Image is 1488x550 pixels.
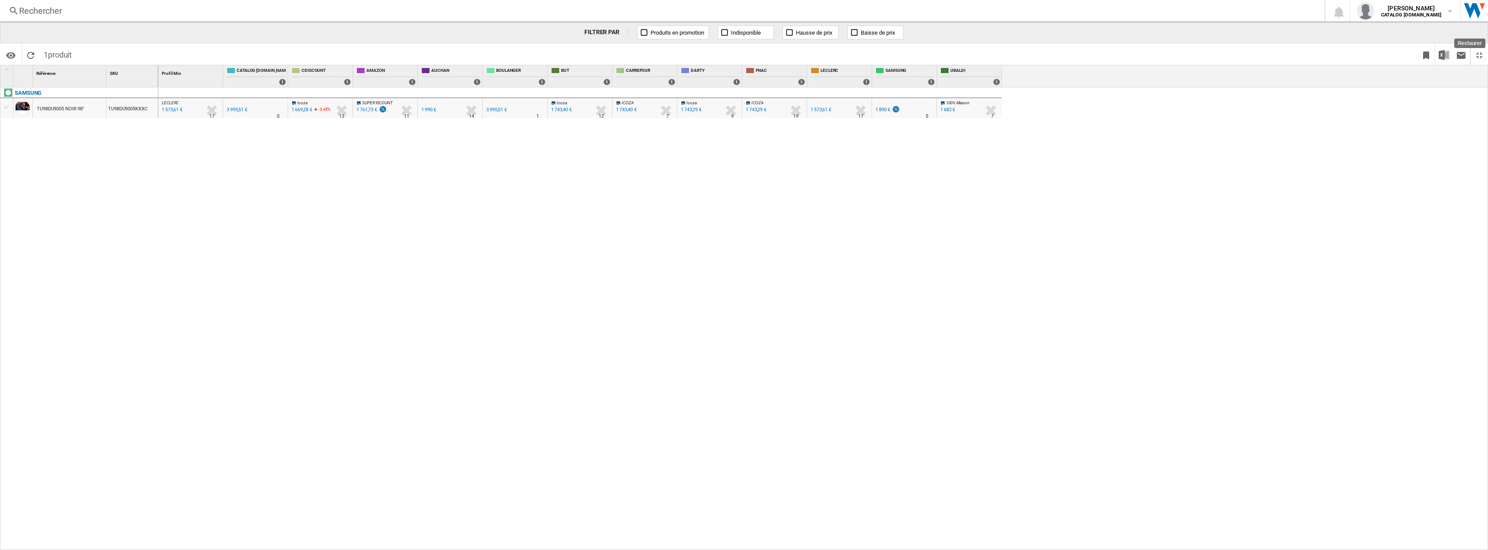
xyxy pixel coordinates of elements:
div: BUT 1 offers sold by BUT [549,65,612,87]
div: 1 743,40 € [550,106,572,114]
span: 1 [39,45,76,63]
span: Profil Min [162,71,181,76]
div: 1 890 € [875,107,890,113]
div: 1 offers sold by SAMSUNG [928,79,935,85]
span: FNAC [756,68,805,75]
span: UBALDI [950,68,1000,75]
div: 1 offers sold by DARTY [733,79,740,85]
button: Options [2,47,19,63]
div: BOULANGER 1 offers sold by BOULANGER [484,65,547,87]
span: Produits en promotion [651,29,704,36]
div: UBALDI 1 offers sold by UBALDI [939,65,1002,87]
div: 1 743,29 € [744,106,766,114]
span: AMAZON [366,68,416,75]
div: 1 offers sold by FNAC [798,79,805,85]
span: 100% Maison [946,100,969,105]
span: CARREFOUR [626,68,675,75]
span: ICOZA [622,100,634,105]
span: SKU [110,71,118,76]
span: DARTY [691,68,740,75]
span: Icoza [557,100,567,105]
div: CARREFOUR 1 offers sold by CARREFOUR [614,65,677,87]
div: Sort None [108,65,158,79]
button: Créer un favoris [1417,45,1435,65]
div: Délai de livraison : 9 jours [731,112,734,121]
b: CATALOG [DOMAIN_NAME] [1381,12,1441,18]
span: CDISCOUNT [301,68,351,75]
div: Sort None [15,65,32,79]
div: Délai de livraison : 7 jours [666,112,669,121]
div: 1 682 € [939,106,955,114]
span: SUPER10COUNT [362,100,393,105]
div: 1 offers sold by BUT [603,79,610,85]
div: Sort None [160,65,223,79]
div: 3 995,51 € [485,106,507,114]
img: profile.jpg [1357,2,1374,19]
span: Icoza [297,100,308,105]
div: 1 669,28 € [292,107,312,113]
div: 1 offers sold by CATALOG SAMSUNG.FR [279,79,286,85]
button: Baisse de prix [847,26,904,39]
span: Hausse de prix [796,29,832,36]
img: promotionV3.png [892,106,900,113]
div: AUCHAN 1 offers sold by AUCHAN [420,65,482,87]
span: BUT [561,68,610,75]
div: Délai de livraison : 12 jours [599,112,604,121]
div: Rechercher [19,5,1302,17]
div: 1 990 € [420,106,436,114]
span: SAMSUNG [885,68,935,75]
div: TU98DU9005KXXC [106,98,158,118]
span: BOULANGER [496,68,545,75]
div: 3 995,51 € [225,106,247,114]
div: 1 761,73 € [355,106,387,114]
div: 1 669,28 € [290,106,312,114]
button: Produits en promotion [637,26,709,39]
span: Référence [36,71,55,76]
div: 1 890 € [874,106,900,114]
i: % [317,106,323,116]
span: CATALOG [DOMAIN_NAME] [237,68,286,75]
div: FNAC 1 offers sold by FNAC [744,65,807,87]
span: Icoza [686,100,697,105]
span: AUCHAN [431,68,481,75]
button: Restaurer [1471,45,1488,65]
div: 1 743,29 € [681,107,702,113]
div: 1 offers sold by AMAZON [409,79,416,85]
div: 1 743,29 € [746,107,766,113]
div: Délai de livraison : 1 jour [536,112,539,121]
div: 1 743,40 € [551,107,572,113]
div: 1 offers sold by BOULANGER [539,79,545,85]
div: TU98DU9005 NOIR 98" [37,99,84,119]
div: 1 offers sold by AUCHAN [474,79,481,85]
div: 1 743,40 € [615,106,637,114]
span: ICOZA [751,100,763,105]
div: LECLERC 1 offers sold by LECLERC [809,65,872,87]
div: CDISCOUNT 1 offers sold by CDISCOUNT [290,65,353,87]
span: Indisponible [731,29,761,36]
div: SAMSUNG 1 offers sold by SAMSUNG [874,65,936,87]
div: 1 743,40 € [616,107,637,113]
div: 1 offers sold by UBALDI [993,79,1000,85]
div: Profil Min Sort None [160,65,223,79]
span: Baisse de prix [861,29,895,36]
button: Envoyer ce rapport par email [1453,45,1470,65]
button: Télécharger au format Excel [1435,45,1453,65]
div: 1 990 € [421,107,436,113]
button: Hausse de prix [782,26,839,39]
div: Délai de livraison : 17 jours [209,112,215,121]
div: DARTY 1 offers sold by DARTY [679,65,742,87]
div: 1 761,73 € [356,107,377,113]
span: [PERSON_NAME] [1381,4,1441,13]
div: 1 offers sold by CDISCOUNT [344,79,351,85]
div: AMAZON 1 offers sold by AMAZON [355,65,417,87]
div: Délai de livraison : 19 jours [793,112,799,121]
button: Recharger [22,45,39,65]
div: Délai de livraison : 14 jours [469,112,474,121]
div: 1 743,29 € [680,106,702,114]
button: Indisponible [718,26,774,39]
div: 1 682 € [940,107,955,113]
div: 1 offers sold by LECLERC [863,79,870,85]
img: promotionV3.png [378,106,387,113]
div: 1 offers sold by CARREFOUR [668,79,675,85]
img: excel-24x24.png [1439,50,1449,60]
